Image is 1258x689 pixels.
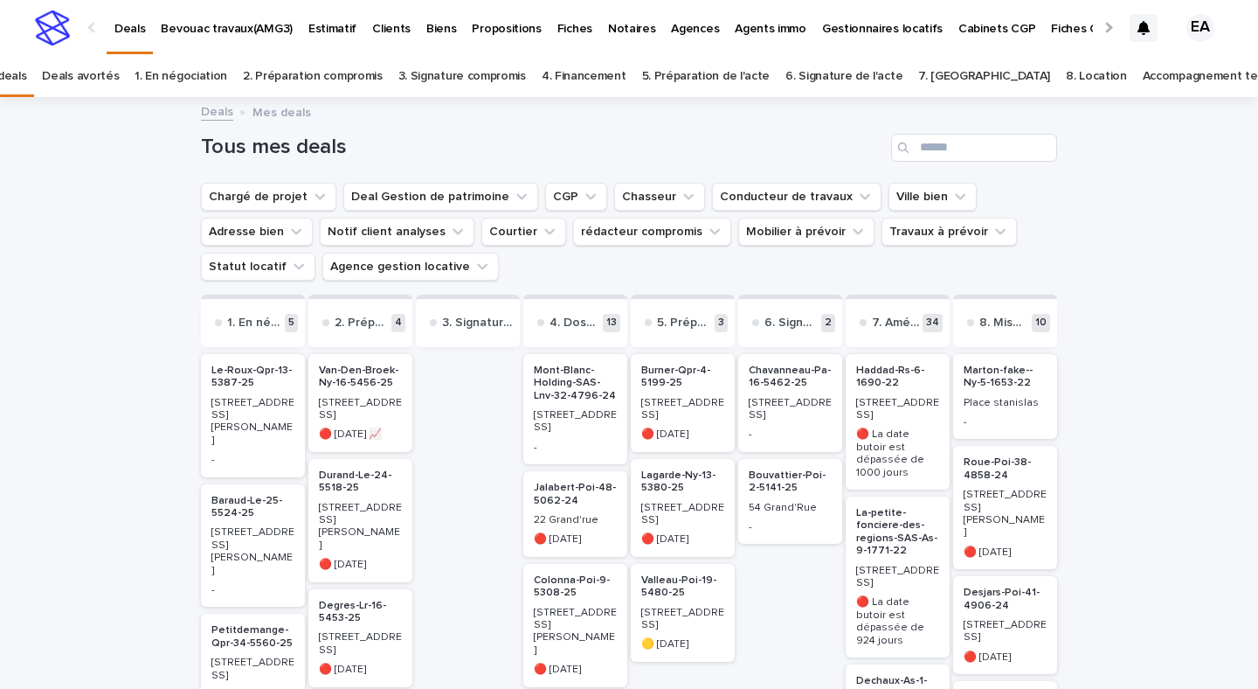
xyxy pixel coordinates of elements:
a: Deals avortés [42,56,119,97]
a: Valleau-Poi-19-5480-25[STREET_ADDRESS]🟡 [DATE] [631,564,735,662]
a: 6. Signature de l'acte [785,56,902,97]
a: Haddad-Rs-6-1690-22[STREET_ADDRESS]🔴 La date butoir est dépassée de 1000 jours [846,354,950,490]
a: Baraud-Le-25-5524-25[STREET_ADDRESS][PERSON_NAME]- [201,484,305,608]
a: Roue-Poi-38-4858-24[STREET_ADDRESS][PERSON_NAME]🔴 [DATE] [953,446,1057,569]
a: Chavanneau-Pa-16-5462-25[STREET_ADDRESS]- [738,354,842,452]
button: Ville bien [888,183,977,211]
p: Valleau-Poi-19-5480-25 [641,574,724,600]
p: [STREET_ADDRESS] [856,565,939,590]
p: Durand-Le-24-5518-25 [319,470,402,495]
p: [STREET_ADDRESS] [319,631,402,657]
p: [STREET_ADDRESS][PERSON_NAME] [534,607,617,658]
p: - [211,584,294,596]
p: 22 Grand'rue [534,514,617,526]
p: 3. Signature compromis [442,316,513,331]
p: [STREET_ADDRESS] [641,397,724,422]
p: 🔴 [DATE] [964,651,1047,664]
p: 🟡 [DATE] [641,638,724,651]
p: La-petite-fonciere-des-regions-SAS-As-9-1771-22 [856,507,939,558]
p: Mont-Blanc-Holding-SAS-Lnv-32-4796-24 [534,365,617,402]
button: Travaux à prévoir [881,218,1017,246]
p: Baraud-Le-25-5524-25 [211,495,294,520]
p: - [749,428,832,441]
p: 4 [391,314,405,332]
p: 2. Préparation compromis [335,316,388,331]
a: 7. [GEOGRAPHIC_DATA] [918,56,1050,97]
a: 3. Signature compromis [398,56,526,97]
p: [STREET_ADDRESS][PERSON_NAME] [211,397,294,448]
p: 6. Signature de l'acte notarié [764,316,818,331]
p: 🔴 [DATE] 📈 [319,428,402,441]
p: 🔴 [DATE] [534,664,617,676]
p: 🔴 [DATE] [319,664,402,676]
button: Adresse bien [201,218,313,246]
a: Lagarde-Ny-13-5380-25[STREET_ADDRESS]🔴 [DATE] [631,459,735,557]
p: 1. En négociation [227,316,281,331]
p: [STREET_ADDRESS][PERSON_NAME] [319,502,402,553]
p: 🔴 [DATE] [964,546,1047,559]
p: Chavanneau-Pa-16-5462-25 [749,365,832,390]
img: stacker-logo-s-only.png [35,10,70,45]
p: Burner-Qpr-4-5199-25 [641,365,724,390]
button: Mobilier à prévoir [738,218,874,246]
p: 4. Dossier de financement [550,316,599,331]
p: Jalabert-Poi-48-5062-24 [534,482,617,507]
p: 🔴 [DATE] [534,533,617,546]
a: Colonna-Poi-9-5308-25[STREET_ADDRESS][PERSON_NAME]🔴 [DATE] [523,564,627,687]
p: Bouvattier-Poi-2-5141-25 [749,470,832,495]
button: CGP [545,183,607,211]
button: Deal Gestion de patrimoine [343,183,538,211]
div: Search [891,134,1057,162]
a: La-petite-fonciere-des-regions-SAS-As-9-1771-22[STREET_ADDRESS]🔴 La date butoir est dépassée de 9... [846,497,950,658]
p: [STREET_ADDRESS] [319,397,402,422]
p: 7. Aménagements et travaux [872,316,919,331]
button: Statut locatif [201,253,315,281]
p: 🔴 [DATE] [641,428,724,441]
p: 🔴 [DATE] [319,559,402,571]
p: - [749,521,832,533]
p: 34 [923,314,943,332]
button: Chasseur [614,183,705,211]
a: 8. Location [1066,56,1127,97]
p: Degres-Lr-16-5453-25 [319,600,402,625]
p: Colonna-Poi-9-5308-25 [534,574,617,600]
p: Van-Den-Broek-Ny-16-5456-25 [319,365,402,390]
p: Haddad-Rs-6-1690-22 [856,365,939,390]
p: 10 [1032,314,1050,332]
a: Van-Den-Broek-Ny-16-5456-25[STREET_ADDRESS]🔴 [DATE] 📈 [308,354,412,452]
a: 2. Préparation compromis [243,56,383,97]
button: Chargé de projet [201,183,336,211]
p: [STREET_ADDRESS] [641,607,724,632]
button: Courtier [481,218,566,246]
p: 13 [603,314,620,332]
a: Burner-Qpr-4-5199-25[STREET_ADDRESS]🔴 [DATE] [631,354,735,452]
p: Mes deals [252,101,311,121]
a: Desjars-Poi-41-4906-24[STREET_ADDRESS]🔴 [DATE] [953,576,1057,674]
p: 5. Préparation de l'acte notarié [657,316,711,331]
p: Petitdemange-Qpr-34-5560-25 [211,624,294,650]
a: 5. Préparation de l'acte [642,56,771,97]
a: Durand-Le-24-5518-25[STREET_ADDRESS][PERSON_NAME]🔴 [DATE] [308,459,412,582]
div: EA [1186,14,1214,42]
p: - [211,454,294,466]
button: Agence gestion locative [322,253,499,281]
a: Bouvattier-Poi-2-5141-2554 Grand'Rue- [738,459,842,545]
p: - [534,442,617,454]
p: [STREET_ADDRESS] [749,397,832,422]
p: 🔴 La date butoir est dépassée de 1000 jours [856,428,939,479]
h1: Tous mes deals [201,135,884,160]
p: Place stanislas [964,397,1047,409]
p: 8. Mise en loc et gestion [979,316,1028,331]
p: [STREET_ADDRESS] [856,397,939,422]
a: Le-Roux-Qpr-13-5387-25[STREET_ADDRESS][PERSON_NAME]- [201,354,305,477]
p: [STREET_ADDRESS] [964,619,1047,644]
p: Lagarde-Ny-13-5380-25 [641,470,724,495]
p: Roue-Poi-38-4858-24 [964,456,1047,482]
p: 🔴 La date butoir est dépassée de 924 jours [856,596,939,647]
a: 1. En négociation [135,56,227,97]
p: [STREET_ADDRESS] [534,409,617,435]
p: 2 [821,314,835,332]
a: Jalabert-Poi-48-5062-2422 Grand'rue🔴 [DATE] [523,471,627,557]
p: [STREET_ADDRESS] [211,657,294,682]
button: Conducteur de travaux [712,183,881,211]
